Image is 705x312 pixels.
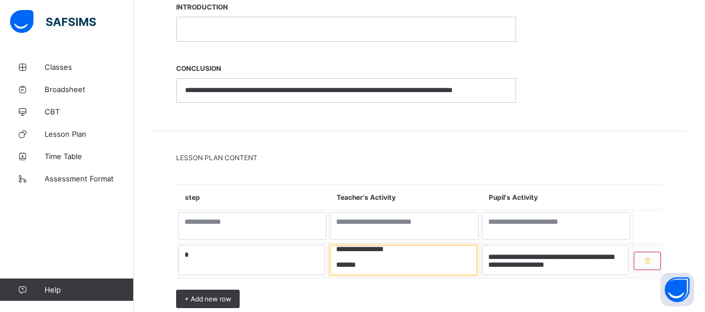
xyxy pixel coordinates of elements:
th: Pupil's Activity [480,185,633,210]
span: Lesson Plan [45,129,134,138]
span: Assessment Format [45,174,134,183]
th: step [177,185,329,210]
span: LESSON PLAN CONTENT [176,153,663,162]
th: Teacher's Activity [328,185,480,210]
span: + Add new row [184,295,231,303]
span: Time Table [45,152,134,161]
span: CBT [45,107,134,116]
span: Classes [45,63,134,71]
img: safsims [10,10,96,33]
span: Broadsheet [45,85,134,94]
button: Open asap [660,273,694,306]
span: CONCLUSION [176,59,516,78]
span: Help [45,285,133,294]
